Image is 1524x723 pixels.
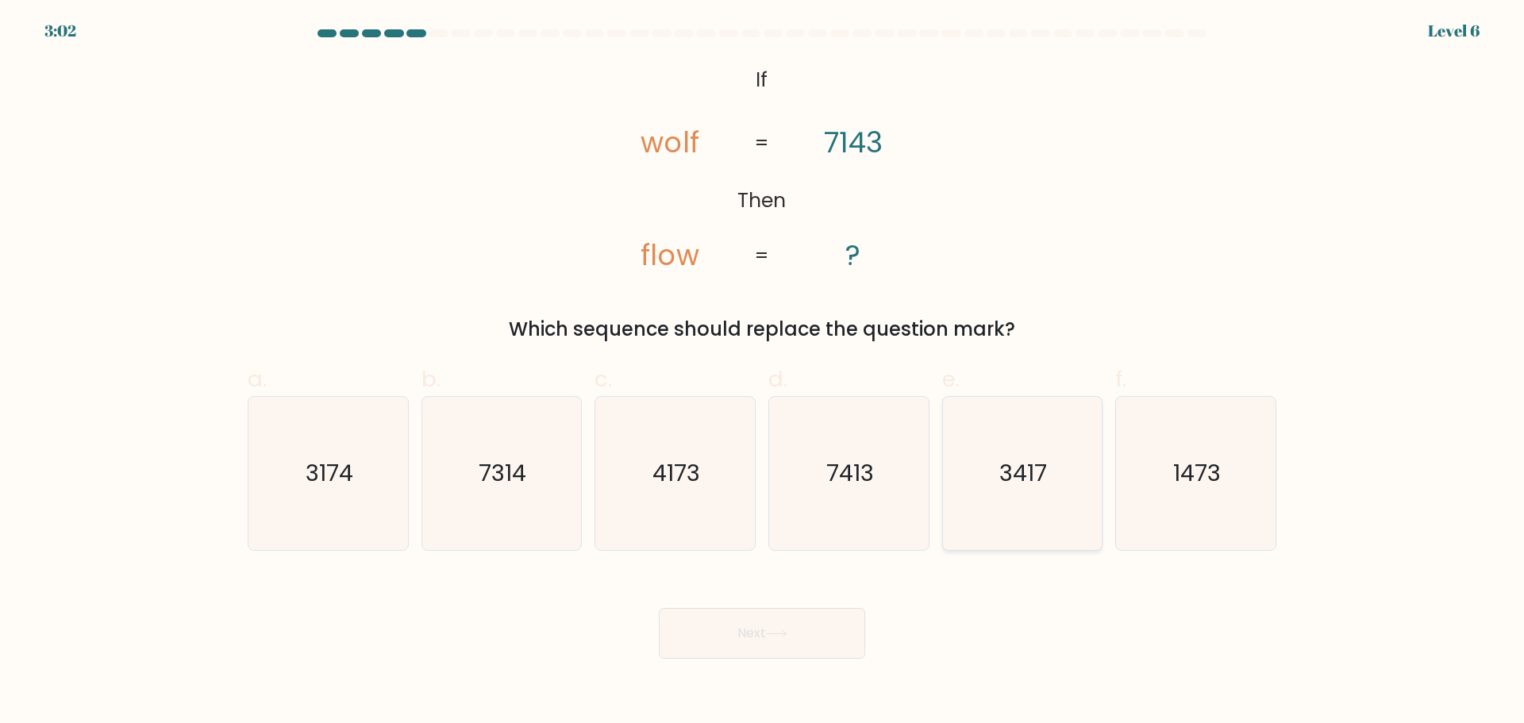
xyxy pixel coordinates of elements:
[44,19,76,43] div: 3:02
[659,608,865,659] button: Next
[653,457,701,489] text: 4173
[768,363,787,394] span: d.
[755,242,769,270] tspan: =
[826,457,874,489] text: 7413
[421,363,441,394] span: b.
[641,124,700,163] tspan: wolf
[738,187,787,215] tspan: Then
[479,457,527,489] text: 7314
[846,236,861,275] tspan: ?
[1174,457,1222,489] text: 1473
[942,363,960,394] span: e.
[1428,19,1480,43] div: Level 6
[755,129,769,157] tspan: =
[586,60,938,277] svg: @import url('[URL][DOMAIN_NAME]);
[1000,457,1048,489] text: 3417
[306,457,353,489] text: 3174
[756,66,768,94] tspan: If
[641,236,700,275] tspan: flow
[257,315,1267,344] div: Which sequence should replace the question mark?
[595,363,612,394] span: c.
[248,363,267,394] span: a.
[1115,363,1126,394] span: f.
[824,124,883,163] tspan: 7143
